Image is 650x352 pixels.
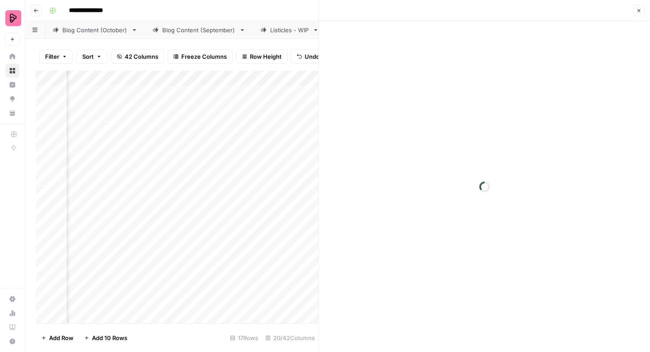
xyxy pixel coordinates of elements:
a: Your Data [5,106,19,120]
a: Opportunities [5,92,19,106]
div: 17 Rows [226,331,262,345]
button: Row Height [236,49,287,64]
button: Freeze Columns [168,49,233,64]
span: Add Row [49,333,73,342]
span: Sort [82,52,94,61]
button: Add 10 Rows [79,331,133,345]
a: Home [5,49,19,64]
a: Settings [5,292,19,306]
div: Blog Content (September) [162,26,236,34]
button: Add Row [36,331,79,345]
button: 42 Columns [111,49,164,64]
a: Browse [5,64,19,78]
span: Filter [45,52,59,61]
div: Listicles - WIP [270,26,309,34]
span: Add 10 Rows [92,333,127,342]
img: Preply Logo [5,10,21,26]
span: Undo [305,52,320,61]
span: Freeze Columns [181,52,227,61]
button: Sort [76,49,107,64]
a: Blog Content (September) [145,21,253,39]
button: Filter [39,49,73,64]
a: Listicles - WIP [253,21,326,39]
a: Learning Hub [5,320,19,334]
a: Insights [5,78,19,92]
button: Undo [291,49,325,64]
span: Row Height [250,52,282,61]
button: Help + Support [5,334,19,348]
button: Workspace: Preply [5,7,19,29]
div: 20/42 Columns [262,331,318,345]
a: Blog Content (October) [45,21,145,39]
div: Blog Content (October) [62,26,128,34]
a: Usage [5,306,19,320]
span: 42 Columns [125,52,158,61]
